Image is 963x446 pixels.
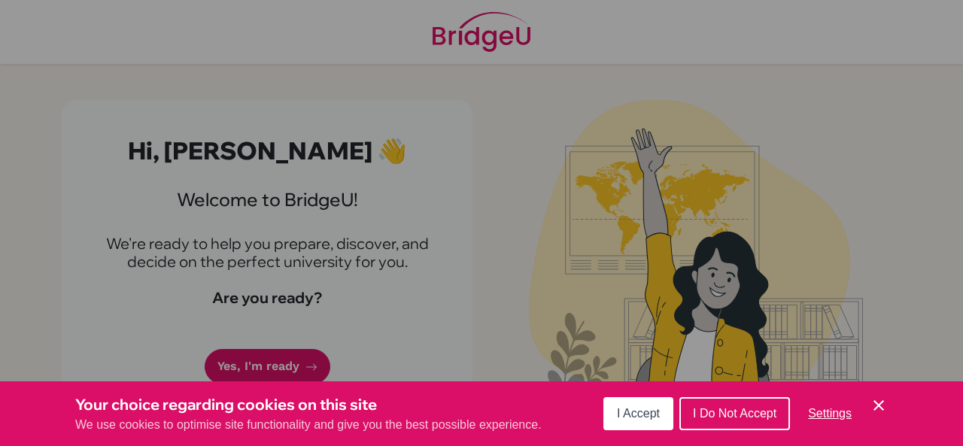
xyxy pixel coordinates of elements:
button: I Do Not Accept [679,397,790,430]
p: We use cookies to optimise site functionality and give you the best possible experience. [75,416,542,434]
button: I Accept [603,397,673,430]
span: I Do Not Accept [693,407,776,420]
button: Settings [796,399,864,429]
h3: Your choice regarding cookies on this site [75,393,542,416]
span: Settings [808,407,852,420]
button: Save and close [870,396,888,414]
span: I Accept [617,407,660,420]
